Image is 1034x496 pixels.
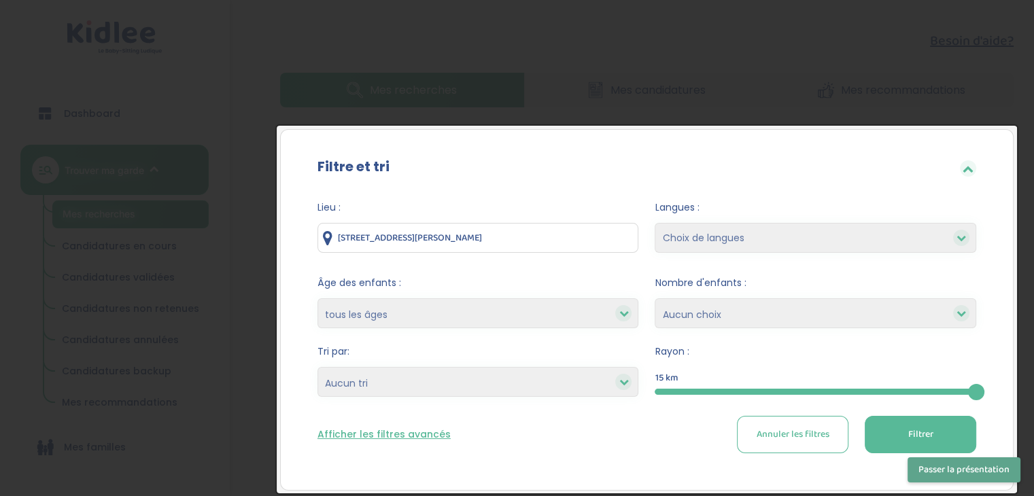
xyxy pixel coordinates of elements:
span: Filtrer [908,427,933,442]
button: Filtrer [865,416,976,453]
input: Ville ou code postale [317,223,639,253]
span: Lieu : [317,200,639,215]
span: Âge des enfants : [317,276,639,290]
span: Langues : [655,200,976,215]
span: Tri par: [317,344,639,359]
button: Afficher les filtres avancés [317,427,451,442]
span: Annuler les filtres [756,427,829,442]
button: Passer la présentation [908,457,1020,482]
button: Annuler les filtres [737,416,848,453]
span: 15 km [655,371,678,385]
span: Rayon : [655,344,976,359]
label: Filtre et tri [317,156,390,177]
span: Nombre d'enfants : [655,276,976,290]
